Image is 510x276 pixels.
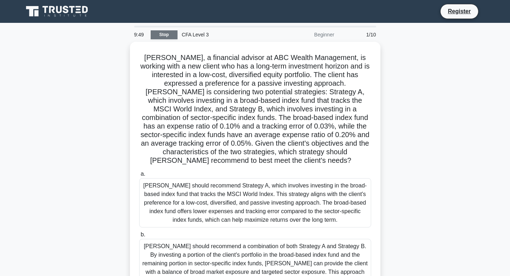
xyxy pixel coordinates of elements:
h5: [PERSON_NAME], a financial advisor at ABC Wealth Management, is working with a new client who has... [139,53,372,165]
span: a. [141,171,145,177]
div: CFA Level 3 [178,27,276,42]
div: Beginner [276,27,339,42]
div: 9:49 [130,27,151,42]
div: [PERSON_NAME] should recommend Strategy A, which involves investing in the broad-based index fund... [139,178,371,227]
a: Stop [151,30,178,39]
span: b. [141,231,145,237]
div: 1/10 [339,27,380,42]
a: Register [443,7,475,16]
